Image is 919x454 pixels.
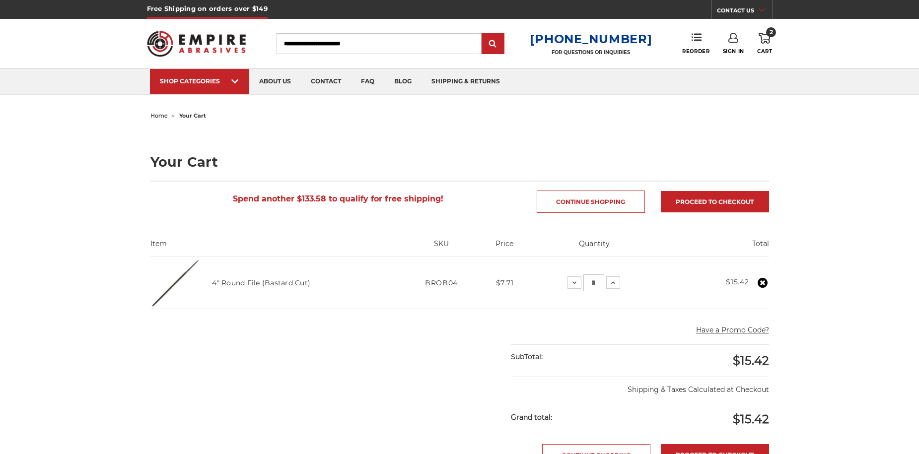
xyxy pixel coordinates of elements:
[726,277,749,286] strong: $15.42
[150,259,200,308] img: 4 Inch Round File Bastard Cut, Double Cut
[766,27,776,37] span: 2
[583,274,604,291] input: 4" Round File (Bastard Cut) Quantity:
[351,69,384,94] a: faq
[150,239,401,257] th: Item
[483,239,527,257] th: Price
[496,278,514,287] span: $7.71
[249,69,301,94] a: about us
[662,239,769,257] th: Total
[233,194,443,203] span: Spend another $133.58 to qualify for free shipping!
[212,278,310,287] a: 4" Round File (Bastard Cut)
[682,33,709,54] a: Reorder
[511,377,769,395] p: Shipping & Taxes Calculated at Checkout
[150,155,769,169] h1: Your Cart
[400,239,482,257] th: SKU
[733,412,769,426] span: $15.42
[511,413,552,422] strong: Grand total:
[530,32,652,46] a: [PHONE_NUMBER]
[723,48,744,55] span: Sign In
[717,5,772,19] a: CONTACT US
[483,34,503,54] input: Submit
[757,48,772,55] span: Cart
[384,69,422,94] a: blog
[757,33,772,55] a: 2 Cart
[150,112,168,119] a: home
[530,49,652,56] p: FOR QUESTIONS OR INQUIRIES
[425,278,458,287] span: BROB04
[682,48,709,55] span: Reorder
[511,345,640,369] div: SubTotal:
[537,191,645,213] a: Continue Shopping
[733,353,769,368] span: $15.42
[661,191,769,212] a: Proceed to checkout
[422,69,510,94] a: shipping & returns
[147,24,246,63] img: Empire Abrasives
[160,77,239,85] div: SHOP CATEGORIES
[301,69,351,94] a: contact
[696,325,769,335] button: Have a Promo Code?
[179,112,206,119] span: your cart
[527,239,662,257] th: Quantity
